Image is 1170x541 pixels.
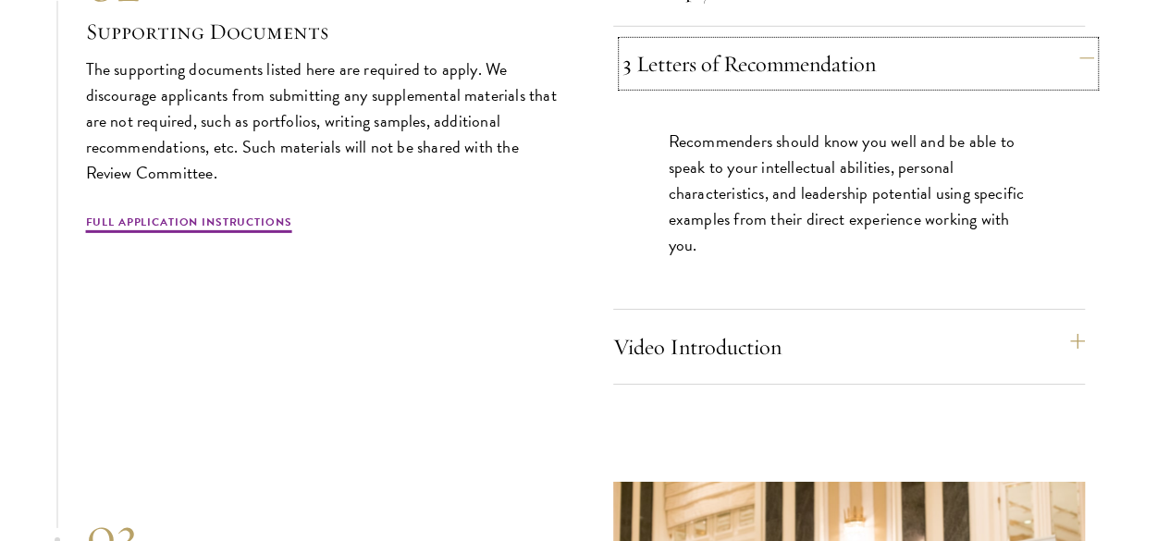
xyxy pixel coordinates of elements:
button: Video Introduction [613,325,1085,369]
a: Full Application Instructions [86,214,292,236]
p: The supporting documents listed here are required to apply. We discourage applicants from submitt... [86,56,558,186]
h3: Supporting Documents [86,16,558,47]
p: Recommenders should know you well and be able to speak to your intellectual abilities, personal c... [669,129,1029,258]
button: 3 Letters of Recommendation [622,42,1094,86]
